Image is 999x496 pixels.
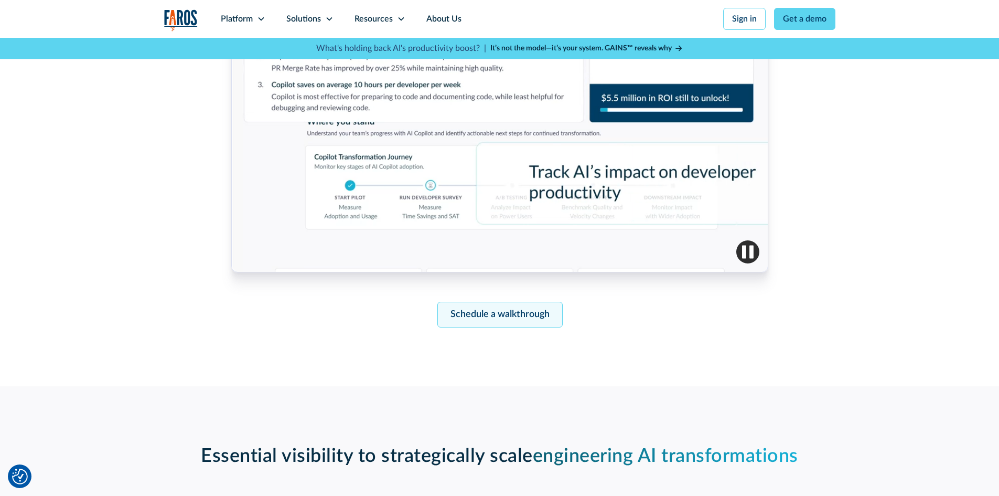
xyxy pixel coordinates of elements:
[774,8,835,30] a: Get a demo
[723,8,766,30] a: Sign in
[164,9,198,31] a: home
[490,43,683,54] a: It’s not the model—it’s your system. GAINS™ reveals why
[533,447,798,466] span: engineering AI transformations
[316,42,486,55] p: What's holding back AI's productivity boost? |
[490,45,672,52] strong: It’s not the model—it’s your system. GAINS™ reveals why
[12,469,28,484] img: Revisit consent button
[164,445,835,468] h2: Essential visibility to strategically scale
[12,469,28,484] button: Cookie Settings
[736,240,759,263] img: Pause video
[437,302,562,328] a: Schedule a walkthrough
[355,13,393,25] div: Resources
[221,13,253,25] div: Platform
[286,13,321,25] div: Solutions
[164,9,198,31] img: Logo of the analytics and reporting company Faros.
